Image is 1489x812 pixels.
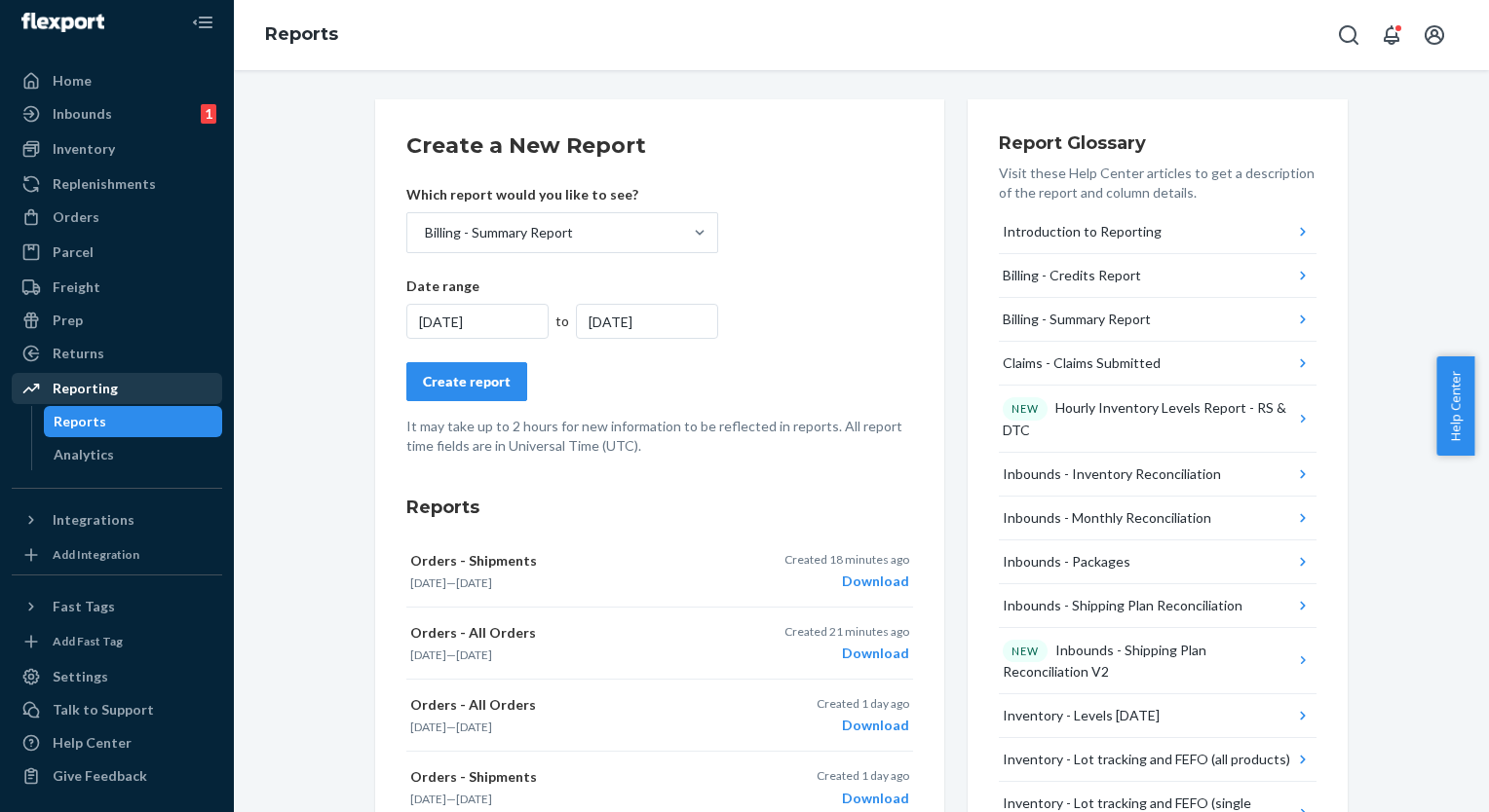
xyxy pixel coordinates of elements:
div: Freight [53,277,100,297]
p: — [410,719,740,735]
a: Returns [12,338,222,369]
p: — [410,646,740,663]
div: Download [784,644,909,663]
button: Open notifications [1372,16,1411,55]
button: Help Center [1436,356,1474,456]
a: Prep [12,305,222,336]
time: [DATE] [410,720,446,734]
a: Add Fast Tag [12,630,222,653]
div: Inventory [53,139,115,159]
h3: Reports [406,495,913,520]
div: Billing - Credits Report [1003,266,1141,285]
button: Close Navigation [183,3,222,42]
a: Inbounds1 [12,98,222,129]
div: Claims - Claims Submitted [1003,353,1161,373]
div: Add Fast Tag [53,633,123,649]
div: Inbounds - Packages [1003,552,1130,572]
div: Download [817,716,909,735]
button: Orders - All Orders[DATE]—[DATE]Created 21 minutes agoDownload [406,608,913,680]
div: Create report [423,372,511,391]
button: Inventory - Lot tracking and FEFO (all products) [999,738,1317,782]
button: Open account menu [1415,16,1454,55]
p: — [410,791,740,807]
div: Prep [53,311,83,330]
a: Home [12,65,222,96]
a: Settings [12,661,222,692]
time: [DATE] [456,647,492,662]
p: Visit these Help Center articles to get a description of the report and column details. [999,164,1317,203]
a: Orders [12,202,222,233]
div: Inbounds - Shipping Plan Reconciliation V2 [1003,640,1294,683]
div: Analytics [54,445,114,464]
time: [DATE] [456,792,492,806]
p: Orders - Shipments [410,767,740,787]
img: Flexport logo [21,13,104,32]
button: Give Feedback [12,760,222,792]
button: Inbounds - Monthly Reconciliation [999,497,1317,540]
button: Orders - Shipments[DATE]—[DATE]Created 18 minutes agoDownload [406,535,913,608]
div: Billing - Summary Report [425,223,573,242]
div: Inbounds [53,104,112,124]
div: Hourly Inventory Levels Report - RS & DTC [1003,397,1294,440]
button: Talk to Support [12,694,222,725]
div: Parcel [53,242,94,262]
time: [DATE] [456,720,492,734]
div: Integrations [53,510,134,530]
button: Orders - All Orders[DATE]—[DATE]Created 1 day agoDownload [406,680,913,752]
div: Replenishments [53,174,156,194]
div: Settings [53,667,108,686]
a: Analytics [44,439,223,470]
p: Created 1 day ago [817,767,909,784]
p: NEW [1012,401,1039,417]
p: Created 1 day ago [817,695,909,712]
div: Introduction to Reporting [1003,222,1162,241]
a: Reports [265,23,338,45]
div: Inventory - Levels [DATE] [1003,706,1160,725]
button: NEWInbounds - Shipping Plan Reconciliation V2 [999,628,1317,695]
div: Inbounds - Shipping Plan Reconciliation [1003,596,1242,615]
button: Claims - Claims Submitted [999,342,1317,386]
div: Reporting [53,379,118,398]
time: [DATE] [456,575,492,590]
button: Fast Tags [12,591,222,622]
div: Add Integration [53,546,139,563]
p: It may take up to 2 hours for new information to be reflected in reports. All report time fields ... [406,417,913,456]
p: Created 18 minutes ago [784,551,909,568]
div: [DATE] [406,304,549,339]
a: Inventory [12,133,222,165]
button: Create report [406,362,527,401]
time: [DATE] [410,792,446,806]
div: Billing - Summary Report [1003,310,1151,329]
a: Add Integration [12,543,222,567]
div: Fast Tags [53,597,115,616]
p: — [410,574,740,591]
button: Inbounds - Inventory Reconciliation [999,453,1317,497]
div: Returns [53,344,104,363]
p: Created 21 minutes ago [784,623,909,640]
p: Orders - All Orders [410,623,740,643]
div: Orders [53,207,99,227]
div: Talk to Support [53,700,154,720]
div: Download [817,789,909,808]
button: Integrations [12,504,222,535]
a: Freight [12,272,222,303]
button: Open Search Box [1329,16,1368,55]
a: Help Center [12,727,222,758]
time: [DATE] [410,575,446,590]
div: Inbounds - Monthly Reconciliation [1003,508,1211,528]
button: Billing - Credits Report [999,254,1317,298]
div: to [549,312,577,331]
div: Inventory - Lot tracking and FEFO (all products) [1003,750,1290,769]
button: NEWHourly Inventory Levels Report - RS & DTC [999,386,1317,453]
time: [DATE] [410,647,446,662]
h3: Report Glossary [999,130,1317,156]
button: Introduction to Reporting [999,210,1317,254]
div: Help Center [53,733,132,753]
h2: Create a New Report [406,130,913,162]
a: Replenishments [12,168,222,200]
div: 1 [201,104,216,124]
div: Download [784,572,909,591]
a: Reporting [12,373,222,404]
a: Parcel [12,237,222,268]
